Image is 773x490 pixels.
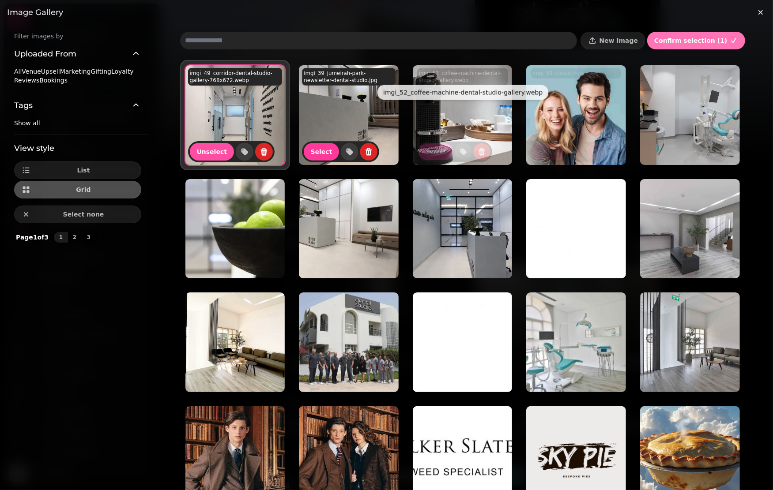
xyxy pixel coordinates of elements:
button: Uploaded From [14,41,141,67]
span: Bookings [39,77,68,84]
span: Select [539,149,560,154]
span: 1 [57,235,64,240]
img: imgi_11_jumeirah-clinic-staff-2.jpg [299,292,399,392]
span: Show all [14,120,40,127]
p: imgi_49_corridor-dental-studio-gallery-768x672.webp [190,70,281,84]
button: delete [473,143,490,160]
img: imgi_44_jumeirah-clinic-09-1.jpg [640,292,740,392]
nav: Pagination [54,232,96,243]
span: 2 [71,235,78,240]
button: Select [532,143,566,160]
img: imgi_47_waiting-1-area-dental-studio-gallery-768x672.webp [299,179,399,279]
span: Gifting [90,68,111,75]
button: Select [419,143,453,160]
button: delete [255,143,273,161]
div: Tags [14,119,141,135]
img: imgi_52_coffee-machine-dental-studio-gallery.webp [413,65,513,165]
button: delete [360,143,377,160]
img: imgi_49_corridor-dental-studio-gallery-768x672.webp [185,65,285,165]
span: Select [425,149,446,154]
span: Marketing [60,68,91,75]
p: imgi_58_classic-hygiene.jpg [533,70,603,76]
span: Upsell [41,68,60,75]
img: imgi_40_logo-tds.webp [526,179,626,279]
span: Loyalty [111,68,134,75]
img: imgi_58_jumeirah-clinic-06-300x200.jpg [526,292,626,392]
button: 3 [82,232,96,243]
p: imgi_52_coffee-machine-dental-studio-gallery.webp [419,70,506,84]
span: Grid [33,187,134,193]
button: 2 [68,232,82,243]
span: 3 [85,235,92,240]
button: Tags [14,92,141,119]
img: imgi_55_before-dental-studio-gallery-768x672.webp [185,179,285,279]
button: Grid [14,181,141,198]
img: imgi_1_logo-tds-300x155.webp [413,292,513,392]
p: Page 1 of 3 [12,233,52,242]
label: Filter images by [7,32,148,41]
button: New image [581,32,645,49]
img: imgi_58_classic-hygiene.jpg [526,65,626,165]
span: New image [600,37,638,44]
div: imgi_52_coffee-machine-dental-studio-gallery.webp [377,85,548,100]
img: imgi_15_jumeirah-clinic-05.jpg [640,179,740,279]
img: imgi_22_bg-jumeirah-interior.jpg [185,292,285,392]
button: delete [587,143,603,160]
img: imgi_42_interior-dental-studio.webp [413,179,513,279]
div: Uploaded From [14,67,141,92]
span: Venue [22,68,41,75]
button: Confirm selection (1) [647,32,745,49]
p: imgi_39_jumeirah-park-newsletter-dental-studio.jpg [304,70,393,84]
button: 1 [54,232,68,243]
button: List [14,161,141,179]
img: imgi_56_ot-room-dental-studio-gallery.webp [640,65,740,165]
h3: Image gallery [7,7,766,18]
button: Unselect [190,143,234,161]
span: Select none [33,211,134,217]
span: Reviews [14,77,39,84]
span: Confirm selection ( 1 ) [654,37,728,44]
span: All [14,68,22,75]
span: Select [311,149,332,155]
button: Select none [14,206,141,223]
span: Unselect [197,149,227,155]
img: imgi_39_jumeirah-park-newsletter-dental-studio.jpg [299,65,399,165]
button: Select [304,143,339,160]
h3: View style [14,142,141,154]
span: List [33,167,134,173]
